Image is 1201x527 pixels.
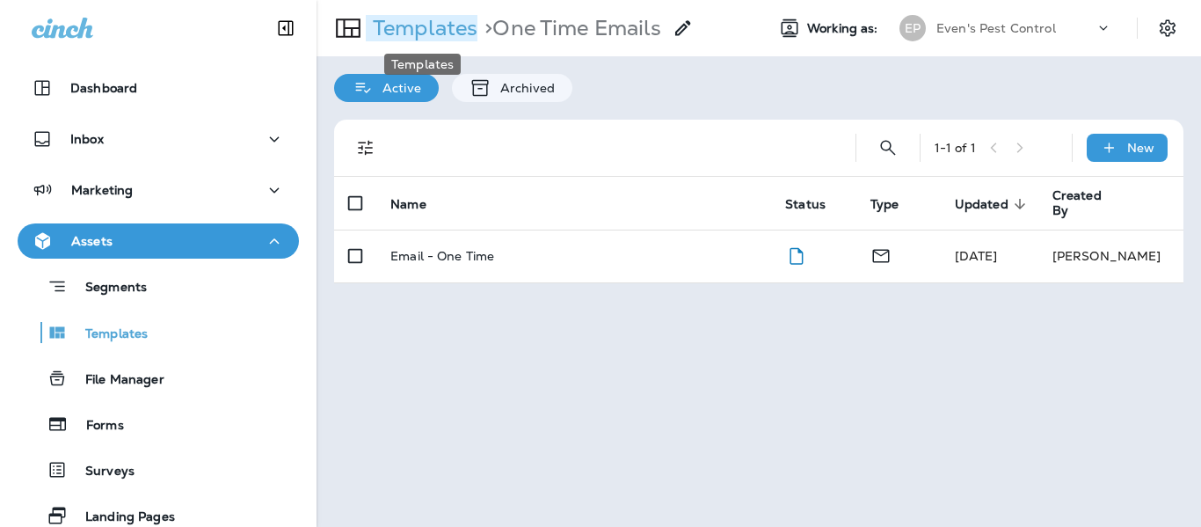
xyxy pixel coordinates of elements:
[870,246,892,262] span: Email
[390,197,426,212] span: Name
[68,509,175,526] p: Landing Pages
[390,196,449,212] span: Name
[18,267,299,305] button: Segments
[1052,188,1110,218] span: Created By
[18,121,299,157] button: Inbox
[18,70,299,106] button: Dashboard
[261,11,310,46] button: Collapse Sidebar
[1052,188,1132,218] span: Created By
[899,15,926,41] div: EP
[68,280,147,297] p: Segments
[384,54,461,75] div: Templates
[491,81,555,95] p: Archived
[348,130,383,165] button: Filters
[374,81,421,95] p: Active
[870,197,899,212] span: Type
[870,196,922,212] span: Type
[785,246,807,262] span: Draft
[1038,230,1183,282] td: [PERSON_NAME]
[935,141,976,155] div: 1 - 1 of 1
[70,132,104,146] p: Inbox
[366,15,477,41] p: Templates
[955,196,1031,212] span: Updated
[18,223,299,259] button: Assets
[1152,12,1183,44] button: Settings
[785,197,826,212] span: Status
[18,451,299,488] button: Surveys
[18,360,299,397] button: File Manager
[477,15,661,41] p: One Time Emails
[870,130,906,165] button: Search Templates
[955,248,998,264] span: Hannah Haack
[71,183,133,197] p: Marketing
[807,21,882,36] span: Working as:
[69,418,124,435] p: Forms
[71,234,113,248] p: Assets
[1127,141,1154,155] p: New
[955,197,1008,212] span: Updated
[785,196,848,212] span: Status
[68,326,148,343] p: Templates
[936,21,1056,35] p: Even's Pest Control
[70,81,137,95] p: Dashboard
[18,314,299,351] button: Templates
[68,372,164,389] p: File Manager
[18,406,299,443] button: Forms
[390,249,494,263] p: Email - One Time
[68,464,135,480] p: Surveys
[18,172,299,208] button: Marketing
